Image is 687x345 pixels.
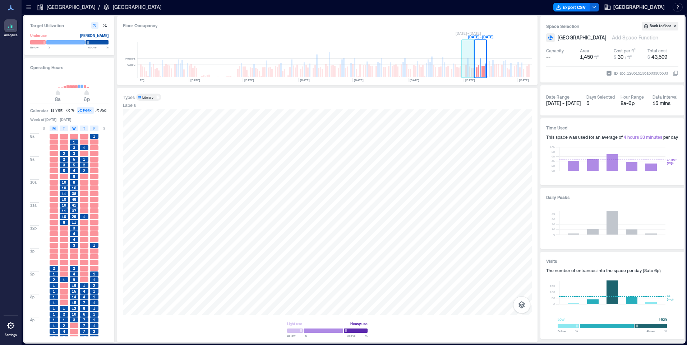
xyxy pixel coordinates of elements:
span: 2 [73,266,75,271]
span: M [52,126,56,131]
span: 4 [73,168,75,173]
span: / ft² [625,55,632,60]
div: Days Selected [586,94,615,100]
tspan: 30 [552,217,555,221]
span: 4 [83,294,85,299]
button: % [65,107,77,114]
span: 7 [83,323,85,328]
span: 1 [63,277,65,282]
p: [GEOGRAPHIC_DATA] [47,4,95,11]
span: 1 [93,134,95,139]
div: Total cost [647,48,667,53]
span: 7 [83,300,85,305]
span: 2p [30,271,34,277]
span: 8a [55,96,61,102]
span: 2 [93,283,95,288]
span: 5 [73,162,75,167]
tspan: 6h [552,155,555,158]
div: Cost per ft² [614,48,636,53]
span: 3 [73,317,75,322]
div: Add Space Function [610,34,660,41]
span: 16 [72,185,76,190]
span: 1 [53,317,55,322]
span: 11a [30,203,37,208]
div: Underuse [30,32,47,39]
tspan: 2h [552,164,555,167]
div: Library [142,95,153,100]
span: 6p [84,96,90,102]
span: $ [647,55,650,60]
span: 8 [73,180,75,185]
div: Hour Range [621,94,644,100]
span: Week of [DATE] - [DATE] [30,117,109,122]
span: Below % [287,334,307,338]
span: 2 [83,168,85,173]
span: 2 [93,329,95,334]
h3: Visits [546,257,678,265]
span: S [43,126,45,131]
span: 9 [73,277,75,282]
span: 1 [93,289,95,294]
span: 4 [83,289,85,294]
span: 8a [30,134,34,139]
span: [GEOGRAPHIC_DATA] [613,4,665,11]
span: 1 [93,243,95,248]
h3: Daily Peaks [546,194,678,201]
span: 12p [30,226,37,231]
div: Light use [287,320,302,327]
button: Avg [94,107,109,114]
span: 1 [83,157,85,162]
span: 3 [73,243,75,248]
span: 10 [82,335,86,340]
div: High [659,316,667,323]
span: 12 [72,306,76,311]
div: Labels [123,102,136,108]
tspan: 0 [553,233,555,236]
span: 2 [63,335,65,340]
span: 2 [53,335,55,340]
span: 1 [53,271,55,277]
span: 2 [53,266,55,271]
span: 10 [72,312,76,317]
span: 11 [72,220,76,225]
span: 4 [73,237,75,242]
tspan: 10h [550,145,555,149]
span: Above % [88,45,109,49]
span: 1 [53,294,55,299]
span: 3 [73,151,75,156]
span: ID [614,70,618,77]
span: Below % [558,329,578,333]
div: Heavy use [350,320,368,327]
span: 6 [83,306,85,311]
span: 10 [62,214,66,219]
span: 2 [63,312,65,317]
tspan: 4h [552,159,555,163]
span: Above % [347,334,368,338]
span: 1 [93,271,95,277]
span: 14 [72,294,76,299]
div: This space was used for an average of per day [546,134,678,140]
span: 6 [73,174,75,179]
p: Analytics [4,33,18,37]
span: 1 [53,289,55,294]
span: 43,509 [651,54,668,60]
span: [DATE] - [DATE] [546,100,581,106]
div: 8a - 6p [621,100,647,107]
span: 10 [62,203,66,208]
span: F [93,126,95,131]
span: 1p [30,249,34,254]
span: 29 [72,214,76,219]
text: [DATE] [354,78,364,82]
text: [DATE] [519,78,529,82]
div: 15 mins [653,100,679,107]
tspan: 100 [550,290,555,294]
button: Back to floor [642,22,678,30]
span: 1 [63,306,65,311]
text: [DATE] [244,78,254,82]
div: 1 [156,95,160,99]
tspan: 10 [552,227,555,231]
div: 5 [586,100,615,107]
span: Above % [646,329,667,333]
span: 1 [53,300,55,305]
span: 46 [72,197,76,202]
